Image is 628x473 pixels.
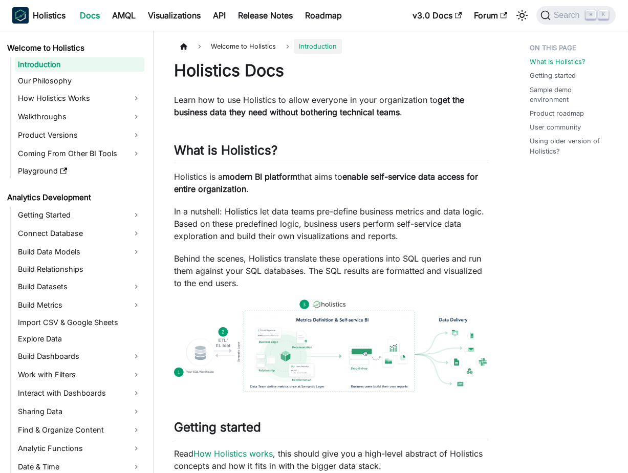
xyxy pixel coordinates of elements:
[468,7,513,24] a: Forum
[174,39,193,54] a: Home page
[15,403,144,420] a: Sharing Data
[15,225,144,242] a: Connect Database
[174,252,489,289] p: Behind the scenes, Holistics translate these operations into SQL queries and run them against you...
[15,127,144,143] a: Product Versions
[15,57,144,72] a: Introduction
[174,205,489,242] p: In a nutshell: Holistics let data teams pre-define business metrics and data logic. Based on thes...
[206,39,281,54] span: Welcome to Holistics
[15,385,144,401] a: Interact with Dashboards
[598,10,609,19] kbd: K
[15,315,144,330] a: Import CSV & Google Sheets
[4,190,144,205] a: Analytics Development
[15,332,144,346] a: Explore Data
[530,85,612,104] a: Sample demo environment
[174,170,489,195] p: Holistics is a that aims to .
[15,348,144,364] a: Build Dashboards
[174,60,489,81] h1: Holistics Docs
[530,57,586,67] a: What is Holistics?
[15,297,144,313] a: Build Metrics
[15,145,144,162] a: Coming From Other BI Tools
[174,299,489,392] img: How Holistics fits in your Data Stack
[106,7,142,24] a: AMQL
[15,367,144,383] a: Work with Filters
[15,262,144,276] a: Build Relationships
[12,7,29,24] img: Holistics
[530,122,581,132] a: User community
[530,71,576,80] a: Getting started
[15,90,144,106] a: How Holistics Works
[174,39,489,54] nav: Breadcrumbs
[536,6,616,25] button: Search (Command+K)
[15,278,144,295] a: Build Datasets
[530,136,612,156] a: Using older version of Holistics?
[15,74,144,88] a: Our Philosophy
[299,7,348,24] a: Roadmap
[193,448,273,459] a: How Holistics works
[15,244,144,260] a: Build Data Models
[4,41,144,55] a: Welcome to Holistics
[551,11,586,20] span: Search
[33,9,66,21] b: Holistics
[74,7,106,24] a: Docs
[406,7,468,24] a: v3.0 Docs
[223,171,297,182] strong: modern BI platform
[15,109,144,125] a: Walkthroughs
[15,164,144,178] a: Playground
[142,7,207,24] a: Visualizations
[174,447,489,472] p: Read , this should give you a high-level abstract of Holistics concepts and how it fits in with t...
[514,7,530,24] button: Switch between dark and light mode (currently light mode)
[530,109,584,118] a: Product roadmap
[174,420,489,439] h2: Getting started
[232,7,299,24] a: Release Notes
[207,7,232,24] a: API
[15,422,144,438] a: Find & Organize Content
[294,39,342,54] span: Introduction
[12,7,66,24] a: HolisticsHolistics
[15,440,144,457] a: Analytic Functions
[15,207,144,223] a: Getting Started
[174,143,489,162] h2: What is Holistics?
[174,94,489,118] p: Learn how to use Holistics to allow everyone in your organization to .
[586,10,596,19] kbd: ⌘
